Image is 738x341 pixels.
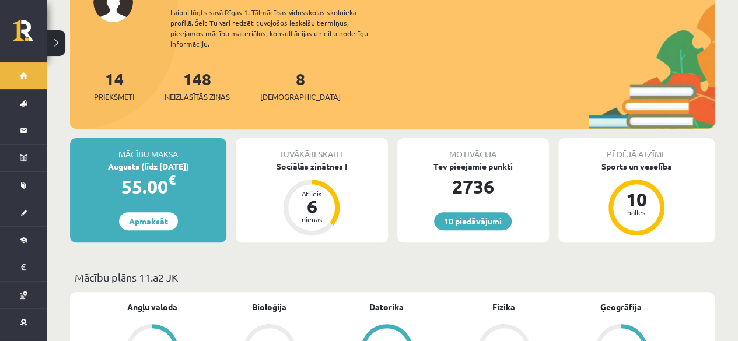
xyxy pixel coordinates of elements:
div: Laipni lūgts savā Rīgas 1. Tālmācības vidusskolas skolnieka profilā. Šeit Tu vari redzēt tuvojošo... [170,7,389,49]
a: 148Neizlasītās ziņas [165,68,230,103]
div: Sociālās zinātnes I [236,160,387,173]
a: Rīgas 1. Tālmācības vidusskola [13,20,47,50]
a: Fizika [492,301,515,313]
a: 14Priekšmeti [94,68,134,103]
a: Apmaksāt [119,212,178,230]
a: 10 piedāvājumi [434,212,512,230]
div: Sports un veselība [558,160,715,173]
div: Pēdējā atzīme [558,138,715,160]
a: Angļu valoda [127,301,177,313]
div: dienas [294,216,329,223]
div: balles [619,209,654,216]
div: 2736 [397,173,549,201]
span: Neizlasītās ziņas [165,91,230,103]
a: Bioloģija [252,301,286,313]
span: € [168,171,176,188]
a: Ģeogrāfija [600,301,642,313]
div: 6 [294,197,329,216]
a: Sociālās zinātnes I Atlicis 6 dienas [236,160,387,237]
span: [DEMOGRAPHIC_DATA] [260,91,341,103]
div: Mācību maksa [70,138,226,160]
div: Tuvākā ieskaite [236,138,387,160]
div: 55.00 [70,173,226,201]
div: Augusts (līdz [DATE]) [70,160,226,173]
div: 10 [619,190,654,209]
a: Datorika [369,301,404,313]
div: Tev pieejamie punkti [397,160,549,173]
a: Sports un veselība 10 balles [558,160,715,237]
div: Motivācija [397,138,549,160]
a: 8[DEMOGRAPHIC_DATA] [260,68,341,103]
div: Atlicis [294,190,329,197]
p: Mācību plāns 11.a2 JK [75,269,710,285]
span: Priekšmeti [94,91,134,103]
